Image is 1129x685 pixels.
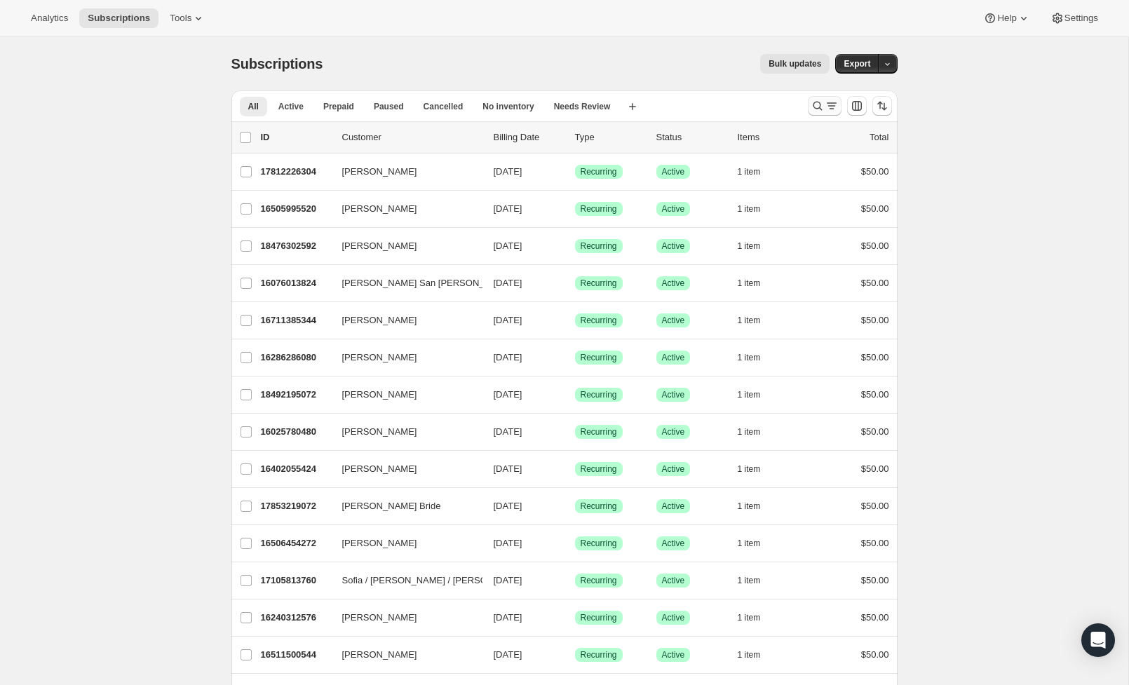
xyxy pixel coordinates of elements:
p: 16506454272 [261,536,331,550]
button: Sort the results [872,96,892,116]
span: Recurring [581,501,617,512]
button: 1 item [738,348,776,367]
button: Create new view [621,97,644,116]
button: [PERSON_NAME] [334,421,474,443]
button: Tools [161,8,214,28]
span: Active [662,538,685,549]
span: Tools [170,13,191,24]
p: 16711385344 [261,313,331,327]
button: [PERSON_NAME] Bride [334,495,474,517]
button: 1 item [738,311,776,330]
button: 1 item [738,273,776,293]
button: [PERSON_NAME] [334,384,474,406]
span: 1 item [738,612,761,623]
span: Active [662,352,685,363]
button: [PERSON_NAME] [334,235,474,257]
button: Bulk updates [760,54,830,74]
div: 16240312576[PERSON_NAME][DATE]SuccessRecurringSuccessActive1 item$50.00 [261,608,889,628]
span: $50.00 [861,389,889,400]
div: 16286286080[PERSON_NAME][DATE]SuccessRecurringSuccessActive1 item$50.00 [261,348,889,367]
span: Analytics [31,13,68,24]
p: Customer [342,130,482,144]
span: $50.00 [861,203,889,214]
p: 16511500544 [261,648,331,662]
span: $50.00 [861,278,889,288]
span: $50.00 [861,575,889,585]
p: 16076013824 [261,276,331,290]
span: [PERSON_NAME] [342,648,417,662]
div: 17812226304[PERSON_NAME][DATE]SuccessRecurringSuccessActive1 item$50.00 [261,162,889,182]
span: 1 item [738,575,761,586]
span: [PERSON_NAME] San [PERSON_NAME] [342,276,513,290]
p: Billing Date [494,130,564,144]
button: 1 item [738,496,776,516]
span: $50.00 [861,463,889,474]
span: 1 item [738,352,761,363]
span: Active [662,315,685,326]
span: No inventory [482,101,534,112]
button: [PERSON_NAME] [334,161,474,183]
span: All [248,101,259,112]
span: [PERSON_NAME] [342,313,417,327]
p: 17105813760 [261,574,331,588]
span: Recurring [581,315,617,326]
span: $50.00 [861,612,889,623]
span: [PERSON_NAME] [342,536,417,550]
p: 18492195072 [261,388,331,402]
span: Sofia / [PERSON_NAME] / [PERSON_NAME] [342,574,528,588]
span: Export [844,58,870,69]
span: [DATE] [494,240,522,251]
button: Analytics [22,8,76,28]
button: 1 item [738,534,776,553]
span: Active [662,278,685,289]
span: Recurring [581,240,617,252]
span: $50.00 [861,426,889,437]
span: Active [662,203,685,215]
span: Prepaid [323,101,354,112]
div: 18492195072[PERSON_NAME][DATE]SuccessRecurringSuccessActive1 item$50.00 [261,385,889,405]
button: 1 item [738,645,776,665]
span: [PERSON_NAME] [342,388,417,402]
span: [PERSON_NAME] Bride [342,499,441,513]
span: Active [662,575,685,586]
span: Active [662,463,685,475]
div: 16511500544[PERSON_NAME][DATE]SuccessRecurringSuccessActive1 item$50.00 [261,645,889,665]
div: Type [575,130,645,144]
button: [PERSON_NAME] San [PERSON_NAME] [334,272,474,294]
p: 16025780480 [261,425,331,439]
span: Active [662,612,685,623]
p: 18476302592 [261,239,331,253]
p: 16240312576 [261,611,331,625]
span: Active [662,166,685,177]
span: 1 item [738,501,761,512]
button: [PERSON_NAME] [334,346,474,369]
button: 1 item [738,422,776,442]
span: $50.00 [861,649,889,660]
span: Recurring [581,538,617,549]
div: 16711385344[PERSON_NAME][DATE]SuccessRecurringSuccessActive1 item$50.00 [261,311,889,330]
span: [DATE] [494,166,522,177]
span: 1 item [738,389,761,400]
span: 1 item [738,203,761,215]
button: [PERSON_NAME] [334,644,474,666]
span: 1 item [738,240,761,252]
span: Recurring [581,166,617,177]
span: Active [662,389,685,400]
button: Settings [1042,8,1107,28]
div: 16506454272[PERSON_NAME][DATE]SuccessRecurringSuccessActive1 item$50.00 [261,534,889,553]
span: Recurring [581,463,617,475]
span: $50.00 [861,315,889,325]
span: Help [997,13,1016,24]
p: 16286286080 [261,351,331,365]
button: Sofia / [PERSON_NAME] / [PERSON_NAME] [334,569,474,592]
span: [DATE] [494,426,522,437]
span: Recurring [581,352,617,363]
button: [PERSON_NAME] [334,606,474,629]
span: $50.00 [861,240,889,251]
button: Help [975,8,1039,28]
button: 1 item [738,571,776,590]
div: 16505995520[PERSON_NAME][DATE]SuccessRecurringSuccessActive1 item$50.00 [261,199,889,219]
button: [PERSON_NAME] [334,458,474,480]
div: Open Intercom Messenger [1081,623,1115,657]
button: Customize table column order and visibility [847,96,867,116]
